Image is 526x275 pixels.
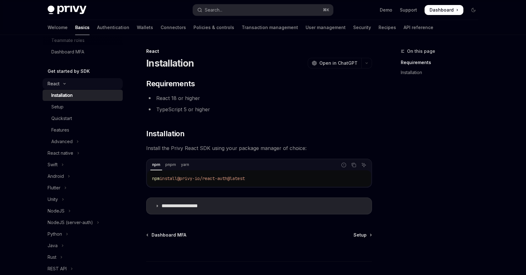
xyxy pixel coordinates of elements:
button: Copy the contents from the code block [350,161,358,169]
div: Features [51,126,69,134]
span: npm [152,176,160,181]
button: Toggle Java section [43,240,123,251]
button: Toggle NodeJS section [43,205,123,217]
button: Open search [193,4,333,16]
a: Requirements [401,57,483,67]
a: Connectors [161,20,186,35]
button: Open in ChatGPT [308,58,361,68]
div: Installation [51,92,73,99]
button: Toggle REST API section [43,263,123,274]
div: Rust [48,253,56,261]
button: Report incorrect code [340,161,348,169]
a: Transaction management [242,20,298,35]
button: Ask AI [360,161,368,169]
a: Wallets [137,20,153,35]
span: Setup [353,232,367,238]
div: Setup [51,103,64,111]
span: @privy-io/react-auth@latest [177,176,245,181]
div: Unity [48,196,58,203]
button: Toggle Python section [43,228,123,240]
a: Dashboard [425,5,463,15]
h1: Installation [146,57,194,69]
a: API reference [404,20,433,35]
a: User management [306,20,346,35]
a: Support [400,7,417,13]
div: React native [48,149,73,157]
button: Toggle Rust section [43,252,123,263]
div: pnpm [163,161,178,168]
div: Swift [48,161,58,168]
button: Toggle Advanced section [43,136,123,147]
button: Toggle Android section [43,171,123,182]
button: Toggle Swift section [43,159,123,170]
span: Installation [146,129,184,139]
div: Flutter [48,184,60,192]
div: REST API [48,265,67,272]
span: install [160,176,177,181]
a: Policies & controls [193,20,234,35]
a: Quickstart [43,113,123,124]
div: Android [48,172,64,180]
li: React 18 or higher [146,94,372,102]
span: Install the Privy React SDK using your package manager of choice: [146,144,372,152]
div: Dashboard MFA [51,48,84,56]
div: npm [150,161,162,168]
div: Advanced [51,138,73,145]
a: Demo [380,7,392,13]
div: NodeJS (server-auth) [48,219,93,226]
h5: Get started by SDK [48,67,90,75]
a: Welcome [48,20,68,35]
button: Toggle Unity section [43,194,123,205]
li: TypeScript 5 or higher [146,105,372,114]
div: React [146,48,372,54]
span: Dashboard MFA [152,232,186,238]
div: React [48,80,59,87]
div: Search... [205,6,222,14]
div: Python [48,230,62,238]
a: Installation [401,67,483,77]
button: Toggle NodeJS (server-auth) section [43,217,123,228]
button: Toggle Flutter section [43,182,123,193]
a: Setup [43,101,123,112]
div: NodeJS [48,207,64,215]
div: Quickstart [51,115,72,122]
img: dark logo [48,6,86,14]
a: Features [43,124,123,136]
a: Setup [353,232,371,238]
span: Requirements [146,79,195,89]
span: Open in ChatGPT [319,60,358,66]
div: Java [48,242,58,249]
div: yarn [179,161,191,168]
a: Security [353,20,371,35]
button: Toggle React section [43,78,123,89]
button: Toggle dark mode [468,5,478,15]
a: Dashboard MFA [147,232,186,238]
a: Dashboard MFA [43,46,123,57]
span: Dashboard [430,7,454,13]
span: On this page [407,47,435,55]
a: Recipes [379,20,396,35]
span: ⌘ K [323,7,329,12]
a: Authentication [97,20,129,35]
a: Installation [43,90,123,101]
button: Toggle React native section [43,147,123,159]
a: Basics [75,20,90,35]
